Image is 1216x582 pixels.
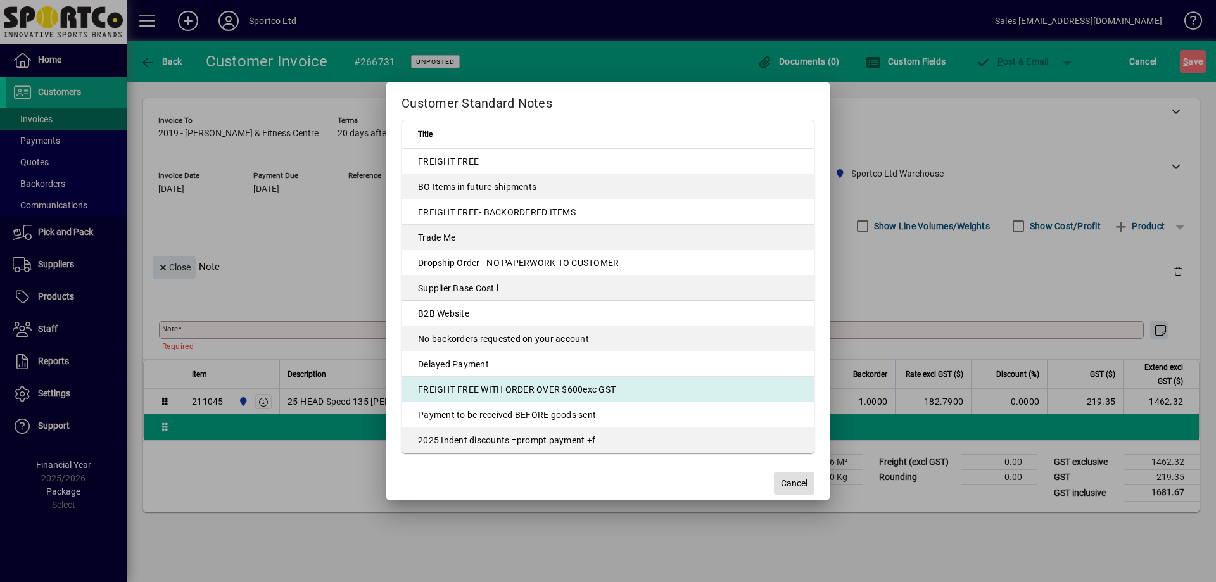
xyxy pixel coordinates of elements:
span: Title [418,127,433,141]
td: FREIGHT FREE [402,149,814,174]
td: Trade Me [402,225,814,250]
button: Cancel [774,472,814,495]
td: Delayed Payment [402,351,814,377]
td: Supplier Base Cost l [402,275,814,301]
td: No backorders requested on your account [402,326,814,351]
td: FREIGHT FREE- BACKORDERED ITEMS [402,199,814,225]
td: Payment to be received BEFORE goods sent [402,402,814,427]
td: FREIGHT FREE WITH ORDER OVER $600exc GST [402,377,814,402]
td: 2025 Indent discounts =prompt payment +f [402,427,814,453]
td: B2B Website [402,301,814,326]
td: BO Items in future shipments [402,174,814,199]
h2: Customer Standard Notes [386,82,830,119]
span: Cancel [781,477,807,490]
td: Dropship Order - NO PAPERWORK TO CUSTOMER [402,250,814,275]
